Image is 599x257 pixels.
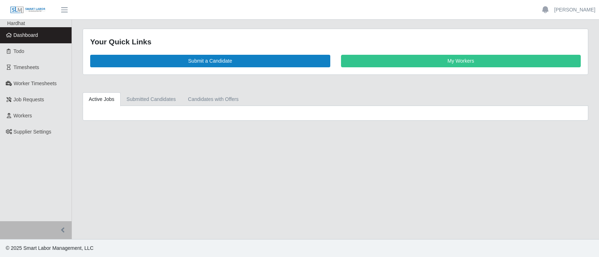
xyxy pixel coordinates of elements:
a: Submitted Candidates [121,92,182,106]
span: Worker Timesheets [14,81,57,86]
a: My Workers [341,55,581,67]
span: Dashboard [14,32,38,38]
span: Workers [14,113,32,118]
a: Candidates with Offers [182,92,244,106]
a: Active Jobs [83,92,121,106]
img: SLM Logo [10,6,46,14]
a: [PERSON_NAME] [554,6,595,14]
a: Submit a Candidate [90,55,330,67]
span: Timesheets [14,64,39,70]
span: Job Requests [14,97,44,102]
span: Hardhat [7,20,25,26]
div: Your Quick Links [90,36,581,48]
span: Todo [14,48,24,54]
span: © 2025 Smart Labor Management, LLC [6,245,93,251]
span: Supplier Settings [14,129,52,135]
